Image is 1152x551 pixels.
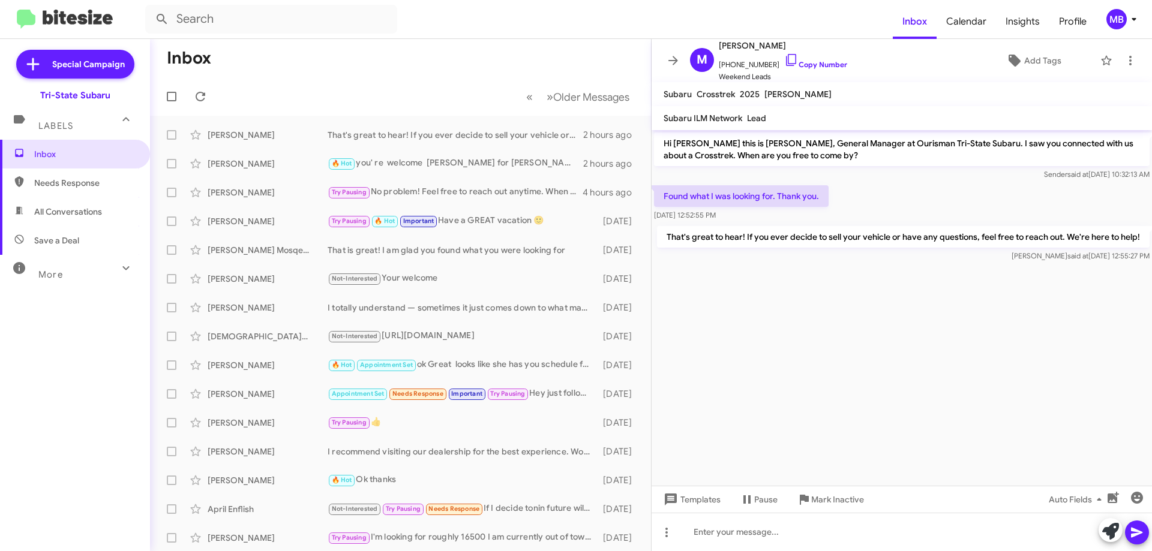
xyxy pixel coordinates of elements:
[34,177,136,189] span: Needs Response
[597,359,641,371] div: [DATE]
[374,217,395,225] span: 🔥 Hot
[332,217,367,225] span: Try Pausing
[1049,4,1096,39] span: Profile
[937,4,996,39] a: Calendar
[332,188,367,196] span: Try Pausing
[657,226,1150,248] p: That's great to hear! If you ever decide to sell your vehicle or have any questions, feel free to...
[328,244,597,256] div: That is great! I am glad you found what you were looking for
[520,85,637,109] nav: Page navigation example
[719,71,847,83] span: Weekend Leads
[996,4,1049,39] a: Insights
[1039,489,1116,510] button: Auto Fields
[208,474,328,486] div: [PERSON_NAME]
[328,415,597,429] div: 👍
[697,89,735,100] span: Crosstrek
[328,445,597,457] div: I recommend visiting our dealership for the best experience. Would you like to schedule an appoin...
[40,89,110,101] div: Tri-State Subaru
[719,53,847,71] span: [PHONE_NUMBER]
[553,91,629,104] span: Older Messages
[34,234,79,246] span: Save a Deal
[208,273,328,285] div: [PERSON_NAME]
[597,503,641,515] div: [DATE]
[328,129,583,141] div: That's great to hear! If you ever decide to sell your vehicle or have any questions, feel free to...
[167,49,211,68] h1: Inbox
[754,489,778,510] span: Pause
[145,5,397,34] input: Search
[1106,9,1127,29] div: MB
[328,531,597,544] div: I'm looking for roughly 16500 I am currently out of town at a work event but when I come back I c...
[328,358,597,372] div: ok Great looks like she has you schedule for [DATE] @10:00am [STREET_ADDRESS]
[38,121,73,131] span: Labels
[664,89,692,100] span: Subaru
[332,505,378,513] span: Not-Interested
[328,156,583,170] div: you' re welcome [PERSON_NAME] for [PERSON_NAME]
[332,361,352,369] span: 🔥 Hot
[654,185,829,207] p: Found what I was looking for. Thank you.
[747,113,766,124] span: Lead
[38,269,63,280] span: More
[332,159,352,167] span: 🔥 Hot
[784,60,847,69] a: Copy Number
[664,113,742,124] span: Subaru ILM Network
[719,38,847,53] span: [PERSON_NAME]
[547,89,553,104] span: »
[208,330,328,342] div: [DEMOGRAPHIC_DATA][PERSON_NAME]
[1024,50,1061,71] span: Add Tags
[1012,251,1150,260] span: [PERSON_NAME] [DATE] 12:55:27 PM
[583,129,641,141] div: 2 hours ago
[661,489,721,510] span: Templates
[208,244,328,256] div: [PERSON_NAME] Mosqeura
[332,534,367,541] span: Try Pausing
[597,302,641,314] div: [DATE]
[208,532,328,544] div: [PERSON_NAME]
[208,158,328,170] div: [PERSON_NAME]
[654,210,716,219] span: [DATE] 12:52:55 PM
[208,302,328,314] div: [PERSON_NAME]
[332,418,367,426] span: Try Pausing
[697,50,707,70] span: M
[893,4,937,39] a: Inbox
[386,505,421,513] span: Try Pausing
[328,473,597,487] div: Ok thanks
[328,302,597,314] div: I totally understand — sometimes it just comes down to what makes the most sense financially. I r...
[597,417,641,429] div: [DATE]
[539,85,637,109] button: Next
[451,390,482,398] span: Important
[34,206,102,218] span: All Conversations
[428,505,479,513] span: Needs Response
[1044,170,1150,179] span: Sender [DATE] 10:32:13 AM
[328,185,583,199] div: No problem! Feel free to reach out anytime. When you're ready, I'd be happy to help schedule a vi...
[16,50,134,79] a: Special Campaign
[652,489,730,510] button: Templates
[583,158,641,170] div: 2 hours ago
[328,502,597,516] div: If I decide tonin future will let you know
[597,330,641,342] div: [DATE]
[332,476,352,484] span: 🔥 Hot
[208,503,328,515] div: April Enflish
[597,388,641,400] div: [DATE]
[208,186,328,198] div: [PERSON_NAME]
[519,85,540,109] button: Previous
[208,445,328,457] div: [PERSON_NAME]
[360,361,413,369] span: Appointment Set
[34,148,136,160] span: Inbox
[328,387,597,401] div: Hey just following up on this
[1096,9,1139,29] button: MB
[403,217,434,225] span: Important
[597,445,641,457] div: [DATE]
[1049,489,1106,510] span: Auto Fields
[654,133,1150,166] p: Hi [PERSON_NAME] this is [PERSON_NAME], General Manager at Ourisman Tri-State Subaru. I saw you c...
[526,89,533,104] span: «
[332,275,378,282] span: Not-Interested
[583,186,641,198] div: 4 hours ago
[1067,170,1088,179] span: said at
[971,50,1094,71] button: Add Tags
[597,244,641,256] div: [DATE]
[1067,251,1088,260] span: said at
[328,329,597,343] div: [URL][DOMAIN_NAME]
[332,390,385,398] span: Appointment Set
[764,89,832,100] span: [PERSON_NAME]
